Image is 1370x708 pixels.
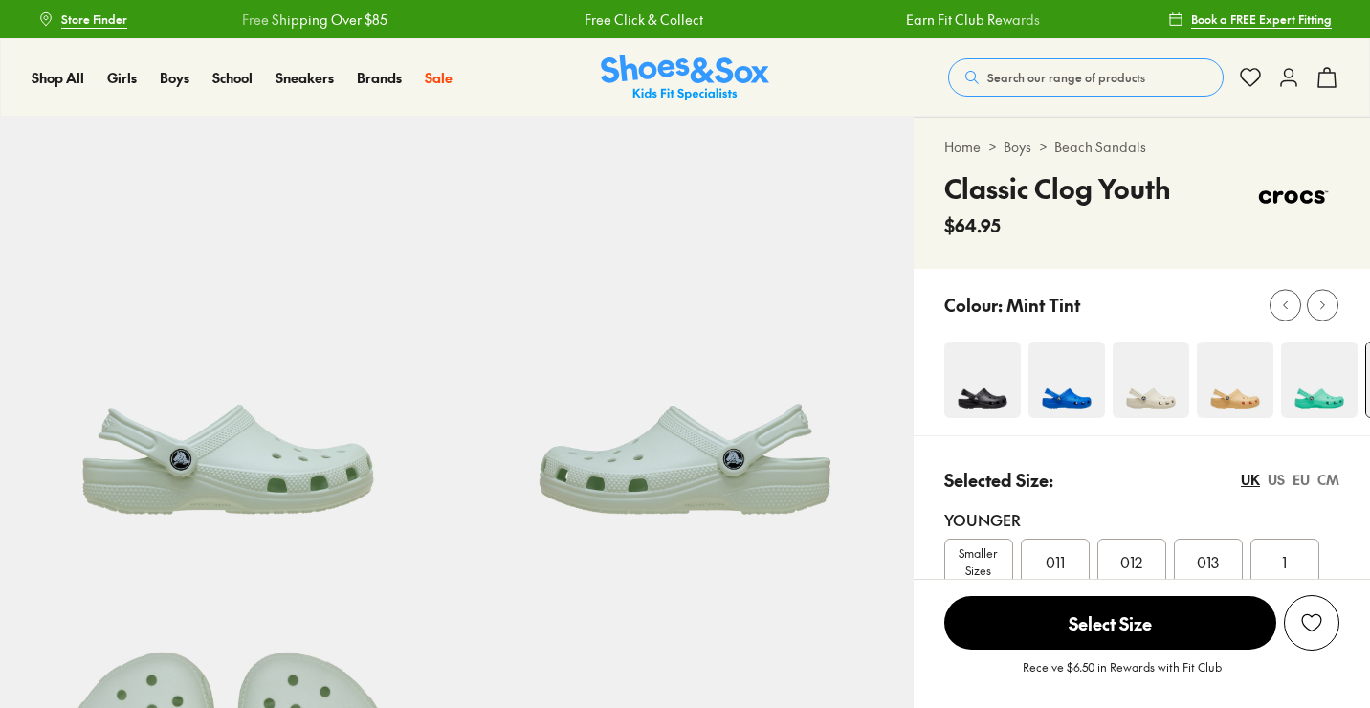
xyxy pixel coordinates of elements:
h4: Classic Clog Youth [944,168,1171,209]
span: Book a FREE Expert Fitting [1191,11,1332,28]
button: Select Size [944,595,1276,651]
img: SNS_Logo_Responsive.svg [601,55,769,101]
span: Brands [357,68,402,87]
span: 1 [1282,550,1287,573]
span: $64.95 [944,212,1001,238]
span: Select Size [944,596,1276,650]
a: Shop All [32,68,84,88]
div: US [1268,470,1285,490]
span: 012 [1120,550,1142,573]
img: 5-553265_1 [456,117,913,573]
div: Younger [944,508,1339,531]
img: 4-548434_1 [1028,342,1105,418]
div: > > [944,137,1339,157]
div: UK [1241,470,1260,490]
a: Home [944,137,981,157]
p: Colour: [944,292,1003,318]
span: Boys [160,68,189,87]
span: Store Finder [61,11,127,28]
p: Selected Size: [944,467,1053,493]
span: School [212,68,253,87]
img: 4-502800_1 [1113,342,1189,418]
span: Shop All [32,68,84,87]
a: Earn Fit Club Rewards [875,10,1009,30]
a: Shoes & Sox [601,55,769,101]
a: Free Shipping Over $85 [211,10,357,30]
div: EU [1293,470,1310,490]
a: Sale [425,68,453,88]
img: 4-493676_1 [944,342,1021,418]
a: Boys [160,68,189,88]
p: Receive $6.50 in Rewards with Fit Club [1023,658,1222,693]
div: CM [1317,470,1339,490]
img: 4-502818_1 [1281,342,1358,418]
span: Search our range of products [987,69,1145,86]
a: School [212,68,253,88]
a: Sneakers [276,68,334,88]
span: 013 [1197,550,1219,573]
a: Book a FREE Expert Fitting [1168,2,1332,36]
span: 011 [1046,550,1065,573]
button: Search our range of products [948,58,1224,97]
span: Sneakers [276,68,334,87]
span: Sale [425,68,453,87]
img: 4-538782_1 [1197,342,1273,418]
a: Brands [357,68,402,88]
button: Add to Wishlist [1284,595,1339,651]
a: Boys [1004,137,1031,157]
span: Girls [107,68,137,87]
img: Vendor logo [1248,168,1339,226]
a: Beach Sandals [1054,137,1146,157]
a: Free Click & Collect [554,10,673,30]
a: Girls [107,68,137,88]
span: Smaller Sizes [945,544,1012,579]
p: Mint Tint [1006,292,1080,318]
a: Store Finder [38,2,127,36]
